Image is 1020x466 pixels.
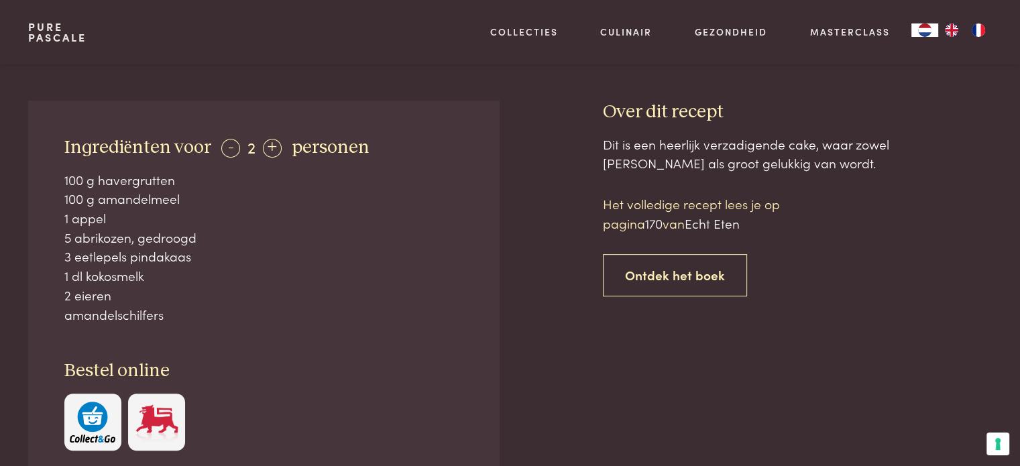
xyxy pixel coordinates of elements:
[645,214,663,232] span: 170
[986,432,1009,455] button: Uw voorkeuren voor toestemming voor trackingtechnologieën
[64,266,464,286] div: 1 dl kokosmelk
[938,23,992,37] ul: Language list
[911,23,938,37] a: NL
[685,214,740,232] span: Echt Eten
[64,228,464,247] div: 5 abrikozen, gedroogd
[64,170,464,190] div: 100 g havergrutten
[134,402,180,443] img: Delhaize
[292,138,370,157] span: personen
[70,402,115,443] img: c308188babc36a3a401bcb5cb7e020f4d5ab42f7cacd8327e500463a43eeb86c.svg
[603,101,992,124] h3: Over dit recept
[64,286,464,305] div: 2 eieren
[247,135,256,158] span: 2
[911,23,992,37] aside: Language selected: Nederlands
[965,23,992,37] a: FR
[221,139,240,158] div: -
[64,189,464,209] div: 100 g amandelmeel
[938,23,965,37] a: EN
[695,25,767,39] a: Gezondheid
[603,194,831,233] p: Het volledige recept lees je op pagina van
[28,21,87,43] a: PurePascale
[810,25,890,39] a: Masterclass
[911,23,938,37] div: Language
[64,359,464,383] h3: Bestel online
[600,25,652,39] a: Culinair
[603,254,747,296] a: Ontdek het boek
[263,139,282,158] div: +
[64,305,464,325] div: amandelschilfers
[64,209,464,228] div: 1 appel
[490,25,558,39] a: Collecties
[603,135,992,173] div: Dit is een heerlijk verzadigende cake, waar zowel [PERSON_NAME] als groot gelukkig van wordt.
[64,247,464,266] div: 3 eetlepels pindakaas
[64,138,211,157] span: Ingrediënten voor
